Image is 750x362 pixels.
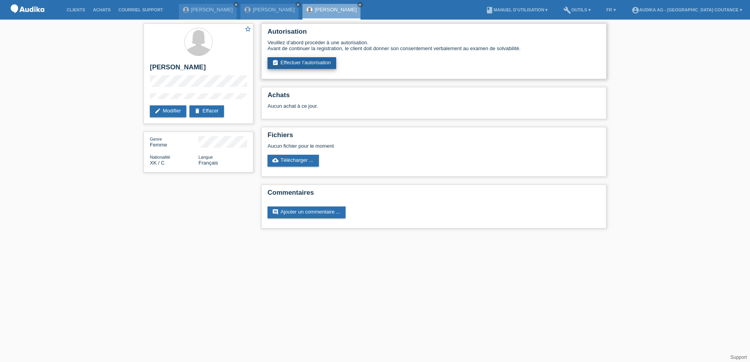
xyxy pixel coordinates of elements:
i: delete [194,108,200,114]
span: Nationalité [150,155,170,159]
div: Aucun fichier pour le moment [268,143,507,149]
a: account_circleAudika AG - [GEOGRAPHIC_DATA] Coutance ▾ [628,7,746,12]
a: close [357,2,363,7]
i: star_border [244,25,251,33]
i: comment [272,209,279,215]
a: bookManuel d’utilisation ▾ [482,7,552,12]
a: star_border [244,25,251,34]
i: assignment_turned_in [272,60,279,66]
a: deleteEffacer [189,105,224,117]
i: account_circle [632,6,639,14]
i: book [486,6,493,14]
a: Achats [89,7,115,12]
i: close [234,3,238,7]
h2: Commentaires [268,189,600,201]
span: Français [198,160,218,166]
a: assignment_turned_inEffectuer l’autorisation [268,57,336,69]
div: Veuillez d’abord procéder à une autorisation. Avant de continuer la registration, le client doit ... [268,40,600,51]
i: cloud_upload [272,157,279,163]
a: [PERSON_NAME] [253,7,295,13]
a: Support [730,355,747,360]
a: editModifier [150,105,186,117]
a: [PERSON_NAME] [315,7,357,13]
span: Genre [150,137,162,141]
h2: Fichiers [268,131,600,143]
a: cloud_uploadTélécharger ... [268,155,319,167]
div: Femme [150,136,198,148]
h2: Achats [268,91,600,103]
h2: Autorisation [268,28,600,40]
div: Aucun achat à ce jour. [268,103,600,115]
h2: [PERSON_NAME] [150,63,247,75]
span: Kosovo / C / 24.03.1991 [150,160,165,166]
a: buildOutils ▾ [559,7,594,12]
a: POS — MF Group [8,15,47,21]
a: FR ▾ [603,7,620,12]
span: Langue [198,155,213,159]
a: commentAjouter un commentaire ... [268,206,346,218]
a: close [233,2,239,7]
a: [PERSON_NAME] [191,7,233,13]
i: close [358,3,362,7]
i: build [563,6,571,14]
a: Courriel Support [115,7,167,12]
i: edit [155,108,161,114]
i: close [296,3,300,7]
a: Clients [63,7,89,12]
a: close [295,2,301,7]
